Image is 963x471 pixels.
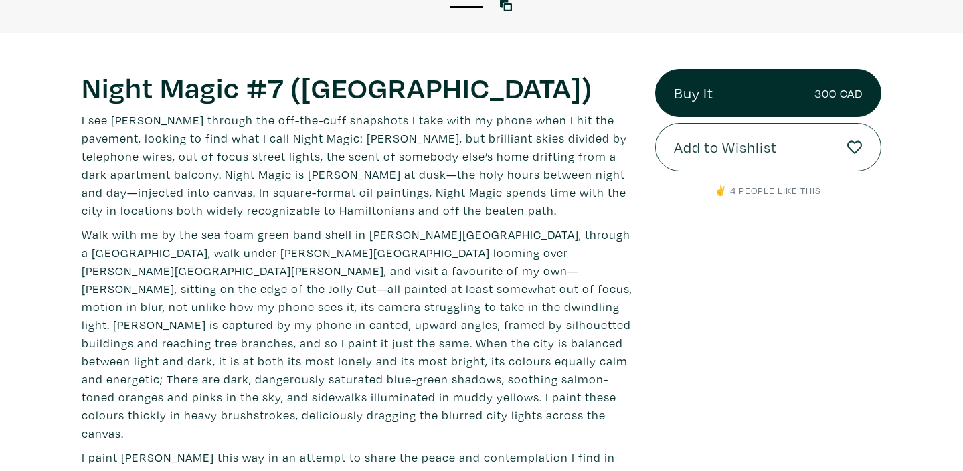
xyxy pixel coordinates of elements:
[674,136,777,159] span: Add to Wishlist
[655,123,881,171] button: Add to Wishlist
[450,6,483,8] button: 1 of 1
[82,225,635,442] p: Walk with me by the sea foam green band shell in [PERSON_NAME][GEOGRAPHIC_DATA], through a [GEOGR...
[814,84,863,102] small: 300 CAD
[655,69,881,117] a: Buy It300 CAD
[82,111,635,219] p: I see [PERSON_NAME] through the off-the-cuff snapshots I take with my phone when I hit the paveme...
[655,183,881,198] p: ✌️ 4 people like this
[82,69,635,105] h1: Night Magic #7 ([GEOGRAPHIC_DATA])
